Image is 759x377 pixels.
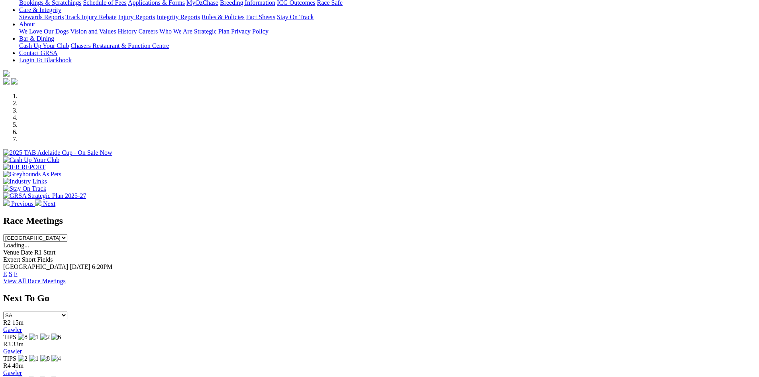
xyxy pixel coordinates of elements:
[3,256,20,263] span: Expert
[65,14,116,20] a: Track Injury Rebate
[118,14,155,20] a: Injury Reports
[3,278,66,284] a: View All Race Meetings
[18,355,27,362] img: 2
[19,49,57,56] a: Contact GRSA
[19,21,35,28] a: About
[3,178,47,185] img: Industry Links
[19,57,72,63] a: Login To Blackbook
[29,334,39,341] img: 1
[35,199,41,206] img: chevron-right-pager-white.svg
[19,28,69,35] a: We Love Our Dogs
[3,355,16,362] span: TIPS
[19,42,69,49] a: Cash Up Your Club
[3,149,112,156] img: 2025 TAB Adelaide Cup - On Sale Now
[21,249,33,256] span: Date
[19,14,64,20] a: Stewards Reports
[3,200,35,207] a: Previous
[246,14,275,20] a: Fact Sheets
[40,355,50,362] img: 8
[3,249,19,256] span: Venue
[14,270,18,277] a: F
[70,263,90,270] span: [DATE]
[157,14,200,20] a: Integrity Reports
[71,42,169,49] a: Chasers Restaurant & Function Centre
[202,14,245,20] a: Rules & Policies
[3,199,10,206] img: chevron-left-pager-white.svg
[9,270,12,277] a: S
[22,256,36,263] span: Short
[12,319,24,326] span: 15m
[37,256,53,263] span: Fields
[12,362,24,369] span: 49m
[118,28,137,35] a: History
[3,369,22,376] a: Gawler
[40,334,50,341] img: 2
[194,28,229,35] a: Strategic Plan
[51,355,61,362] img: 4
[231,28,269,35] a: Privacy Policy
[11,78,18,85] img: twitter.svg
[3,263,68,270] span: [GEOGRAPHIC_DATA]
[29,355,39,362] img: 1
[18,334,27,341] img: 8
[3,334,16,340] span: TIPS
[3,164,45,171] img: IER REPORT
[70,28,116,35] a: Vision and Values
[277,14,314,20] a: Stay On Track
[43,200,55,207] span: Next
[3,156,59,164] img: Cash Up Your Club
[3,70,10,77] img: logo-grsa-white.png
[51,334,61,341] img: 6
[19,14,756,21] div: Care & Integrity
[19,35,54,42] a: Bar & Dining
[11,200,33,207] span: Previous
[138,28,158,35] a: Careers
[3,293,756,304] h2: Next To Go
[3,78,10,85] img: facebook.svg
[3,185,46,192] img: Stay On Track
[3,362,11,369] span: R4
[12,341,24,347] span: 33m
[159,28,192,35] a: Who We Are
[3,341,11,347] span: R3
[3,326,22,333] a: Gawler
[19,28,756,35] div: About
[3,171,61,178] img: Greyhounds As Pets
[19,42,756,49] div: Bar & Dining
[3,215,756,226] h2: Race Meetings
[3,192,86,199] img: GRSA Strategic Plan 2025-27
[92,263,113,270] span: 6:20PM
[34,249,55,256] span: R1 Start
[3,319,11,326] span: R2
[35,200,55,207] a: Next
[3,242,29,249] span: Loading...
[19,6,61,13] a: Care & Integrity
[3,348,22,355] a: Gawler
[3,270,7,277] a: E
